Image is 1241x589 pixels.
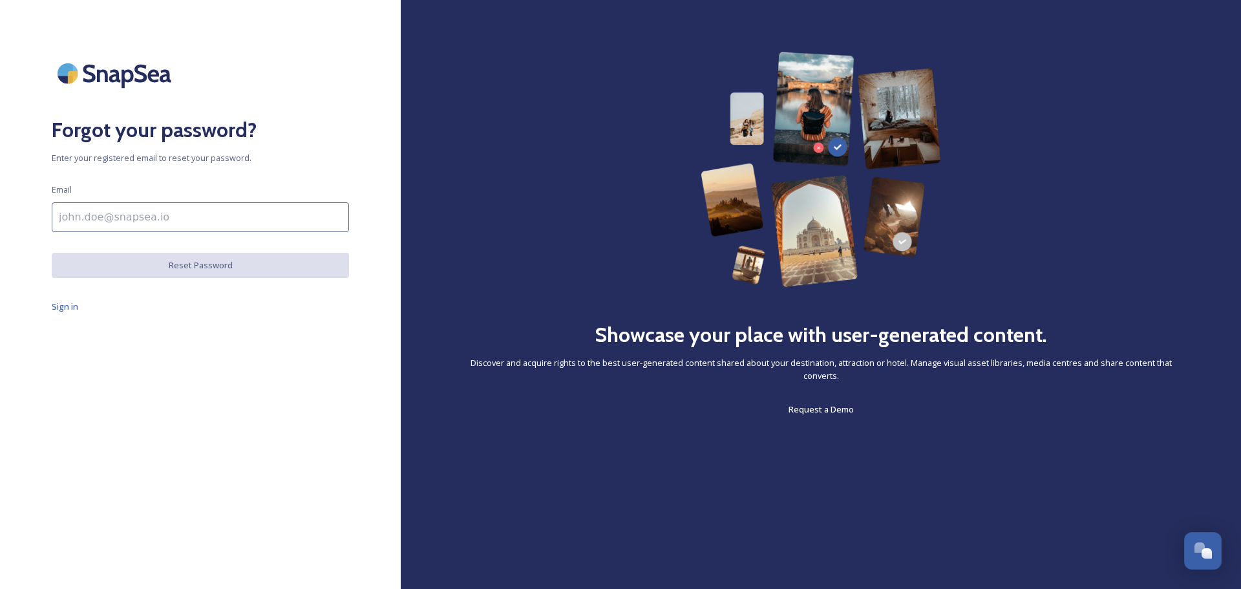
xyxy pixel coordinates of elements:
a: Request a Demo [789,402,854,417]
button: Open Chat [1184,532,1222,570]
span: Discover and acquire rights to the best user-generated content shared about your destination, att... [452,357,1189,381]
img: 63b42ca75bacad526042e722_Group%20154-p-800.png [701,52,941,287]
h2: Forgot your password? [52,114,349,145]
span: Request a Demo [789,403,854,415]
h2: Showcase your place with user-generated content. [595,319,1047,350]
img: SnapSea Logo [52,52,181,95]
input: john.doe@snapsea.io [52,202,349,232]
span: Email [52,184,72,196]
button: Reset Password [52,253,349,278]
span: Sign in [52,301,78,312]
a: Sign in [52,299,349,314]
span: Enter your registered email to reset your password. [52,152,349,164]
